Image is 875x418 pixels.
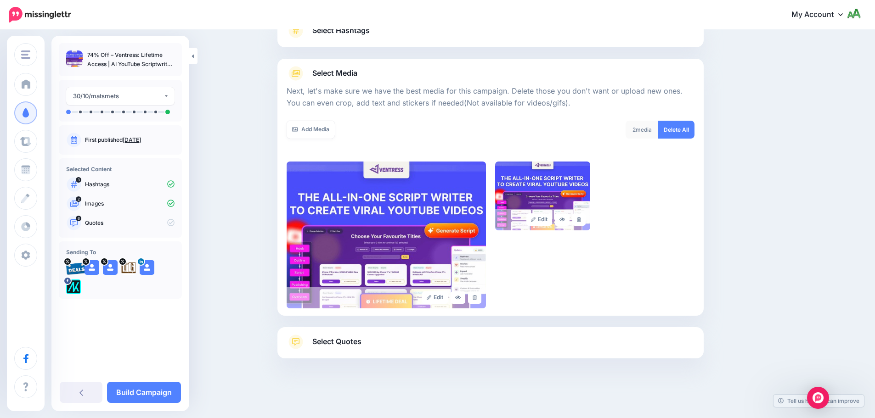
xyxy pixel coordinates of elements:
[90,111,92,113] li: A post will be sent on day 5
[73,91,164,101] div: 30/10/matsmets
[782,4,861,26] a: My Account
[773,395,864,407] a: Tell us how we can improve
[495,162,590,230] img: a6f332d4b0e3ceae55d864ed53649b45_large.jpg
[9,7,71,22] img: Missinglettr
[632,126,636,133] span: 2
[87,50,175,69] p: 74% Off – Ventress: Lifetime Access | AI YouTube Scriptwriter & Market Research Suite for Creators
[626,121,659,139] div: media
[76,177,81,183] span: 3
[66,166,175,173] h4: Selected Content
[807,387,829,409] div: Open Intercom Messenger
[122,111,125,113] li: A post will be sent on day 16
[111,111,114,113] li: A post will be sent on day 12
[287,81,694,308] div: Select Media
[154,111,157,113] li: A post will be sent on day 27
[103,260,118,275] img: user_default_image.png
[123,136,141,143] a: [DATE]
[133,111,135,113] li: A post will be sent on day 20
[287,162,486,308] img: b6072a55c5f365e6ba1df360f02d585e_large.jpg
[165,110,170,114] li: A post will be sent on day 30
[287,66,694,81] a: Select Media
[66,87,175,105] button: 30/10/matsmets
[85,136,175,144] p: First published
[312,335,361,348] span: Select Quotes
[312,24,370,37] span: Select Hashtags
[66,110,71,114] li: A post will be sent on day 0
[526,213,553,226] a: Edit
[85,260,99,275] img: user_default_image.png
[76,196,81,202] span: 2
[658,121,694,139] a: Delete All
[79,111,82,113] li: A post will be sent on day 2
[21,50,30,59] img: menu.png
[66,279,81,294] img: 300371053_782866562685722_1733786435366177641_n-bsa128417.png
[85,219,175,227] p: Quotes
[140,260,154,275] img: user_default_image.png
[287,121,335,139] a: Add Media
[85,200,175,208] p: Images
[287,85,694,109] p: Next, let's make sure we have the best media for this campaign. Delete those you don't want or up...
[121,260,136,275] img: agK0rCH6-27705.jpg
[66,260,86,275] img: 95cf0fca748e57b5e67bba0a1d8b2b21-27699.png
[66,50,83,67] img: b6072a55c5f365e6ba1df360f02d585e_thumb.jpg
[85,180,175,189] p: Hashtags
[312,67,357,79] span: Select Media
[144,111,147,113] li: A post will be sent on day 24
[66,249,175,256] h4: Sending To
[76,216,81,221] span: 6
[101,111,103,113] li: A post will be sent on day 8
[422,291,448,304] a: Edit
[287,23,694,47] a: Select Hashtags
[287,334,694,358] a: Select Quotes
